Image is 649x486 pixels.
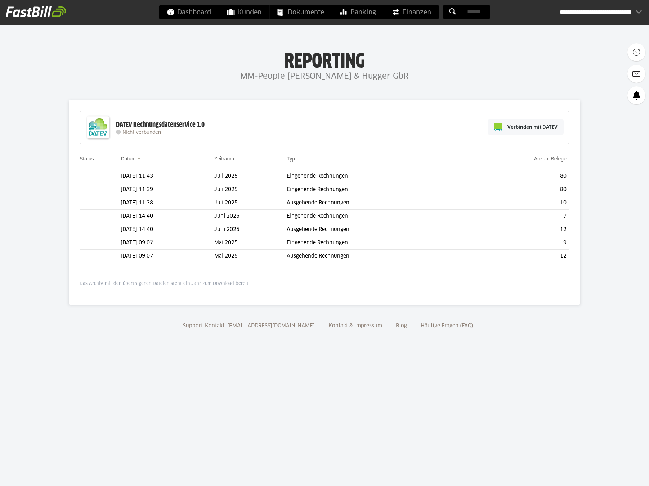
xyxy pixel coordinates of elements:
[214,236,287,250] td: Mai 2025
[340,5,376,19] span: Banking
[418,323,476,328] a: Häufige Fragen (FAQ)
[534,156,567,162] a: Anzahl Belege
[80,156,94,162] a: Status
[278,5,324,19] span: Dokumente
[287,210,467,223] td: Eingehende Rechnungen
[227,5,261,19] span: Kunden
[467,210,569,223] td: 7
[467,183,569,196] td: 80
[214,196,287,210] td: Juli 2025
[214,170,287,183] td: Juli 2025
[287,170,467,183] td: Eingehende Rechnungen
[214,223,287,236] td: Juni 2025
[287,250,467,263] td: Ausgehende Rechnungen
[332,5,384,19] a: Banking
[121,236,214,250] td: [DATE] 09:07
[467,250,569,263] td: 12
[214,250,287,263] td: Mai 2025
[80,281,569,287] p: Das Archiv mit den übertragenen Dateien steht ein Jahr zum Download bereit
[122,130,161,135] span: Nicht verbunden
[121,210,214,223] td: [DATE] 14:40
[393,323,409,328] a: Blog
[467,236,569,250] td: 9
[121,196,214,210] td: [DATE] 11:38
[219,5,269,19] a: Kunden
[392,5,431,19] span: Finanzen
[214,183,287,196] td: Juli 2025
[287,196,467,210] td: Ausgehende Rechnungen
[467,223,569,236] td: 12
[121,223,214,236] td: [DATE] 14:40
[494,123,502,131] img: pi-datev-logo-farbig-24.svg
[270,5,332,19] a: Dokumente
[121,170,214,183] td: [DATE] 11:43
[384,5,439,19] a: Finanzen
[488,119,564,135] a: Verbinden mit DATEV
[137,158,142,160] img: sort_desc.gif
[72,51,577,69] h1: Reporting
[467,170,569,183] td: 80
[287,236,467,250] td: Eingehende Rechnungen
[121,183,214,196] td: [DATE] 11:39
[6,6,66,17] img: fastbill_logo_white.png
[121,250,214,263] td: [DATE] 09:07
[467,196,569,210] td: 10
[167,5,211,19] span: Dashboard
[116,120,205,130] div: DATEV Rechnungsdatenservice 1.0
[326,323,385,328] a: Kontakt & Impressum
[507,123,558,131] span: Verbinden mit DATEV
[159,5,219,19] a: Dashboard
[287,223,467,236] td: Ausgehende Rechnungen
[121,156,135,162] a: Datum
[214,210,287,223] td: Juni 2025
[593,464,642,482] iframe: Öffnet ein Widget, in dem Sie weitere Informationen finden
[214,156,234,162] a: Zeitraum
[180,323,317,328] a: Support-Kontakt: [EMAIL_ADDRESS][DOMAIN_NAME]
[287,183,467,196] td: Eingehende Rechnungen
[287,156,295,162] a: Typ
[84,113,112,142] img: DATEV-Datenservice Logo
